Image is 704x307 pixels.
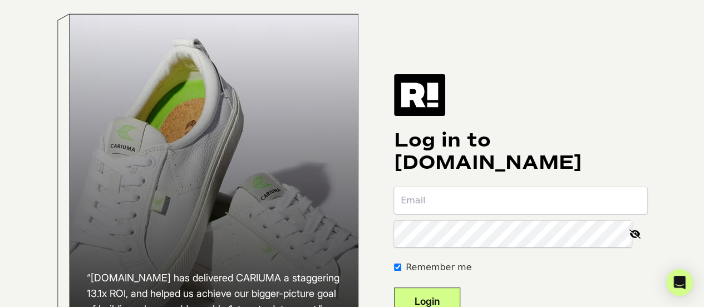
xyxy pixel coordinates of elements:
[406,261,471,274] label: Remember me
[394,187,647,214] input: Email
[394,74,445,115] img: Retention.com
[666,269,693,296] div: Open Intercom Messenger
[394,129,647,174] h1: Log in to [DOMAIN_NAME]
